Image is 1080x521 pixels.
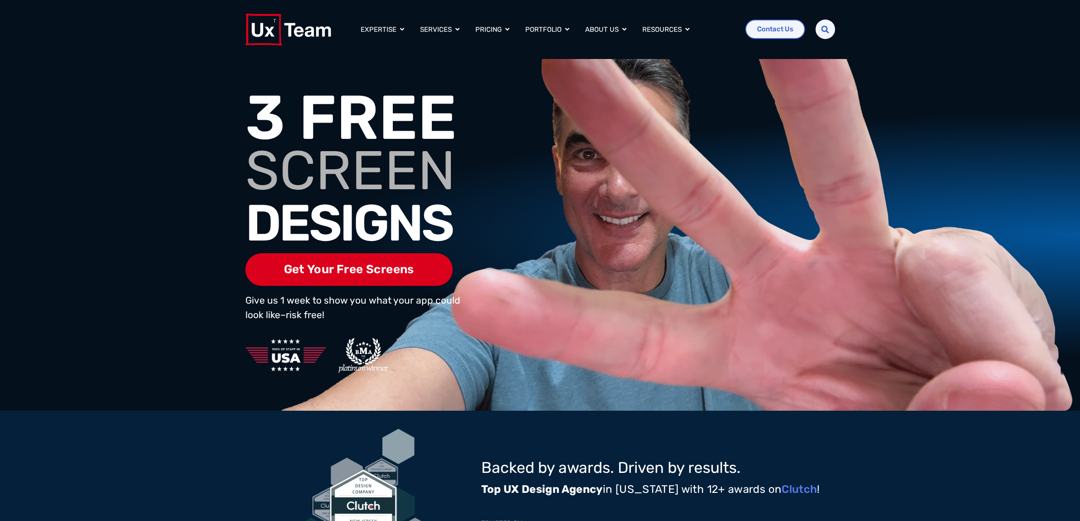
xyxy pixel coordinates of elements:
[245,293,462,322] p: Give us 1 week to show you what your app could look like–risk free!
[245,148,503,193] h1: SCREEN
[245,201,503,246] h1: DESIGNS
[585,25,619,35] a: About us
[420,25,452,35] a: Services
[525,25,562,35] a: Portfolio
[816,20,835,39] div: Search
[481,483,603,496] strong: Top UX Design Agency
[245,253,453,286] span: Get Your Free Screens
[353,21,738,39] nav: Menu
[481,482,835,496] p: in [US_STATE] with 12+ awards on !
[757,26,793,33] span: Contact Us
[353,21,738,39] div: Menu Toggle
[245,95,503,141] h1: 3 FREE
[782,483,817,496] a: Clutch
[475,25,502,35] a: Pricing
[481,458,741,477] span: Backed by awards. Driven by results.
[745,20,805,39] a: Contact Us
[361,25,396,35] a: Expertise
[642,25,682,35] a: Resources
